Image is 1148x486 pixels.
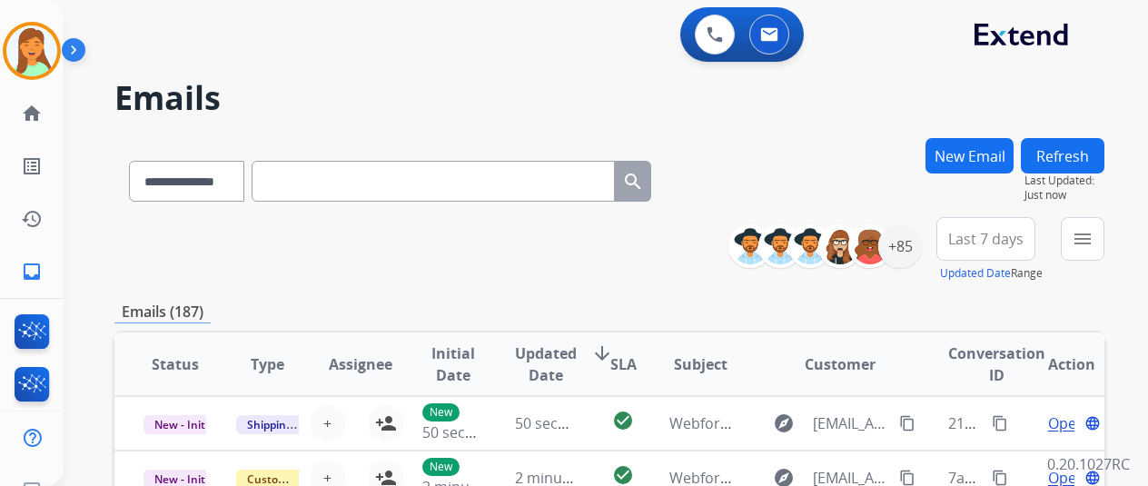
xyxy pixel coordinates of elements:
[422,403,460,422] p: New
[773,412,795,434] mat-icon: explore
[899,415,915,431] mat-icon: content_copy
[1072,228,1094,250] mat-icon: menu
[612,410,634,431] mat-icon: check_circle
[143,415,228,434] span: New - Initial
[422,422,529,442] span: 50 seconds ago
[152,353,199,375] span: Status
[878,224,922,268] div: +85
[1024,174,1104,188] span: Last Updated:
[21,155,43,177] mat-icon: list_alt
[6,25,57,76] img: avatar
[114,301,211,323] p: Emails (187)
[251,353,284,375] span: Type
[992,415,1008,431] mat-icon: content_copy
[925,138,1014,174] button: New Email
[21,261,43,283] mat-icon: inbox
[422,342,485,386] span: Initial Date
[21,208,43,230] mat-icon: history
[1024,188,1104,203] span: Just now
[610,353,637,375] span: SLA
[114,80,1104,116] h2: Emails
[992,470,1008,486] mat-icon: content_copy
[813,412,888,434] span: [EMAIL_ADDRESS][DOMAIN_NAME]
[1047,453,1130,475] p: 0.20.1027RC
[21,103,43,124] mat-icon: home
[323,412,332,434] span: +
[329,353,392,375] span: Assignee
[674,353,727,375] span: Subject
[1012,332,1104,396] th: Action
[310,405,346,441] button: +
[940,265,1043,281] span: Range
[1021,138,1104,174] button: Refresh
[940,266,1011,281] button: Updated Date
[936,217,1035,261] button: Last 7 days
[1048,412,1085,434] span: Open
[612,464,634,486] mat-icon: check_circle
[515,342,577,386] span: Updated Date
[948,342,1045,386] span: Conversation ID
[515,413,621,433] span: 50 seconds ago
[669,413,1081,433] span: Webform from [EMAIL_ADDRESS][DOMAIN_NAME] on [DATE]
[899,470,915,486] mat-icon: content_copy
[622,171,644,193] mat-icon: search
[805,353,876,375] span: Customer
[236,415,361,434] span: Shipping Protection
[1084,470,1101,486] mat-icon: language
[1084,415,1101,431] mat-icon: language
[591,342,613,364] mat-icon: arrow_downward
[948,235,1024,243] span: Last 7 days
[422,458,460,476] p: New
[375,412,397,434] mat-icon: person_add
